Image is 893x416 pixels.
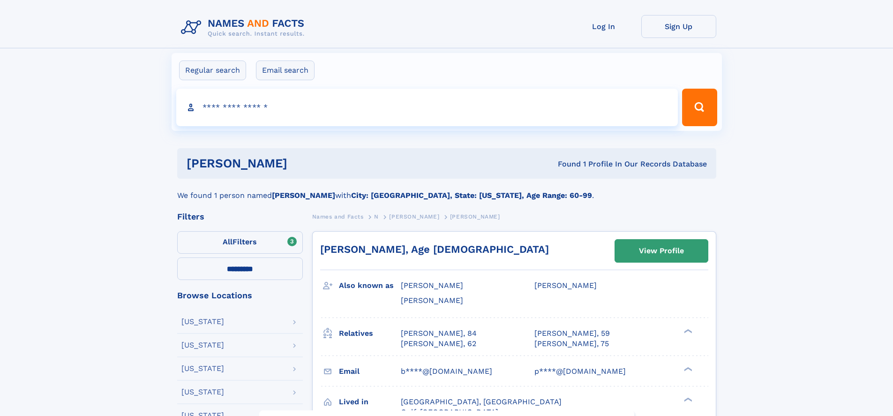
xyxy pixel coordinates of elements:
[615,240,708,262] a: View Profile
[351,191,592,200] b: City: [GEOGRAPHIC_DATA], State: [US_STATE], Age Range: 60-99
[682,328,693,334] div: ❯
[187,158,423,169] h1: [PERSON_NAME]
[641,15,716,38] a: Sign Up
[374,213,379,220] span: N
[389,211,439,222] a: [PERSON_NAME]
[176,89,678,126] input: search input
[339,325,401,341] h3: Relatives
[339,278,401,294] h3: Also known as
[534,328,610,339] a: [PERSON_NAME], 59
[179,61,246,80] label: Regular search
[339,363,401,379] h3: Email
[181,341,224,349] div: [US_STATE]
[682,89,717,126] button: Search Button
[177,15,312,40] img: Logo Names and Facts
[566,15,641,38] a: Log In
[401,296,463,305] span: [PERSON_NAME]
[534,339,609,349] a: [PERSON_NAME], 75
[401,281,463,290] span: [PERSON_NAME]
[177,212,303,221] div: Filters
[177,291,303,300] div: Browse Locations
[181,318,224,325] div: [US_STATE]
[401,397,562,406] span: [GEOGRAPHIC_DATA], [GEOGRAPHIC_DATA]
[181,365,224,372] div: [US_STATE]
[401,328,477,339] a: [PERSON_NAME], 84
[339,394,401,410] h3: Lived in
[534,281,597,290] span: [PERSON_NAME]
[401,339,476,349] a: [PERSON_NAME], 62
[272,191,335,200] b: [PERSON_NAME]
[389,213,439,220] span: [PERSON_NAME]
[312,211,364,222] a: Names and Facts
[181,388,224,396] div: [US_STATE]
[422,159,707,169] div: Found 1 Profile In Our Records Database
[682,396,693,402] div: ❯
[177,179,716,201] div: We found 1 person named with .
[450,213,500,220] span: [PERSON_NAME]
[682,366,693,372] div: ❯
[320,243,549,255] a: [PERSON_NAME], Age [DEMOGRAPHIC_DATA]
[177,231,303,254] label: Filters
[223,237,233,246] span: All
[256,61,315,80] label: Email search
[374,211,379,222] a: N
[639,240,684,262] div: View Profile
